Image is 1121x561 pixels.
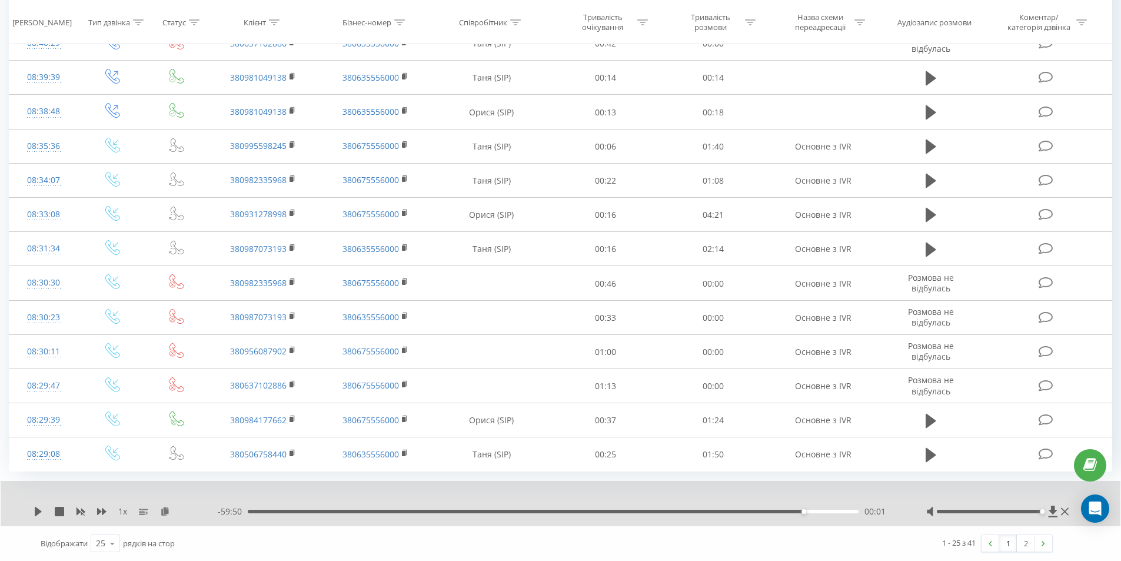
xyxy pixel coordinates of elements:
font: 380635556000 [342,72,399,83]
font: 00:01 [864,506,886,517]
font: х [123,506,127,517]
font: 00:00 [703,312,724,323]
font: Відображати [41,538,88,549]
font: Бізнес-номер [342,16,391,27]
font: 25 [96,537,105,549]
font: 01:40 [703,141,724,152]
font: 00:37 [595,414,616,426]
a: 380931278998 [230,208,287,220]
font: Розмова не відбулась [908,272,954,294]
font: 08:29:08 [27,448,60,459]
font: Аудіозапис розмови [897,16,972,27]
font: 00:16 [595,244,616,255]
font: Таня (SIP) [473,72,511,84]
font: Основне з IVR [795,278,851,289]
font: Основне з IVR [795,380,851,391]
font: Тривалість очікування [582,12,623,32]
a: 380987073193 [230,311,287,323]
font: 04:21 [703,209,724,220]
font: 00:25 [595,449,616,460]
font: Основне з IVR [795,209,851,220]
font: 1 [118,506,123,517]
font: Основне з IVR [795,244,851,255]
font: 08:30:23 [27,311,60,323]
font: 00:13 [595,107,616,118]
font: 380675556000 [342,140,399,151]
font: 08:31:34 [27,243,60,254]
font: Таня (SIP) [473,244,511,255]
font: 00:00 [703,380,724,391]
font: 1 [1006,538,1010,549]
font: Коментар/категорія дзвінка [1007,12,1070,32]
font: - [218,506,221,517]
font: 00:46 [595,278,616,289]
a: 380675556000 [342,208,399,220]
font: 00:00 [703,346,724,357]
a: 380675556000 [342,414,399,426]
a: 380635556000 [342,106,399,117]
font: Основне з IVR [795,312,851,323]
font: 380675556000 [342,174,399,185]
font: Основне з IVR [795,175,851,186]
a: 380981049138 [230,72,287,83]
div: Відкрити Intercom Messenger [1081,494,1109,523]
font: Розмова не відбулась [908,340,954,362]
font: 380982335968 [230,174,287,185]
font: Основне з IVR [795,449,851,460]
font: 00:06 [595,141,616,152]
font: 08:38:48 [27,105,60,117]
font: 00:00 [703,278,724,289]
font: Клієнт [244,16,266,27]
font: 08:33:08 [27,208,60,220]
a: 380675556000 [342,346,399,357]
a: 380984177662 [230,414,287,426]
a: 380635556000 [342,311,399,323]
font: Орися (SIP) [469,209,514,220]
font: Назва схеми переадресації [795,12,846,32]
font: 08:39:39 [27,71,60,82]
font: Основне з IVR [795,414,851,426]
font: Таня (SIP) [473,141,511,152]
a: 380637102886 [230,380,287,391]
a: 380635556000 [342,38,399,49]
font: Орися (SIP) [469,107,514,118]
a: 380637102886 [230,38,287,49]
font: 02:14 [703,244,724,255]
font: Таня (SIP) [473,449,511,460]
div: Мітка доступності [1040,509,1045,514]
font: 08:29:47 [27,380,60,391]
a: 380956087902 [230,346,287,357]
font: 01:50 [703,449,724,460]
font: 1 - 25 з 41 [942,537,976,548]
a: 380995598245 [230,140,287,151]
font: [PERSON_NAME] [12,16,72,27]
font: 08:30:11 [27,346,60,357]
a: 380506758440 [230,449,287,460]
font: 380635556000 [342,243,399,254]
font: Орися (SIP) [469,414,514,426]
font: Розмова не відбулась [908,374,954,396]
a: 380675556000 [342,277,399,288]
div: Мітка доступності [801,509,806,514]
a: 380987073193 [230,243,287,254]
font: 08:35:36 [27,140,60,151]
font: 00:16 [595,209,616,220]
font: 380981049138 [230,106,287,117]
font: 00:22 [595,175,616,186]
font: Розмова не відбулась [908,306,954,328]
font: 2 [1024,538,1028,549]
font: Основне з IVR [795,346,851,357]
